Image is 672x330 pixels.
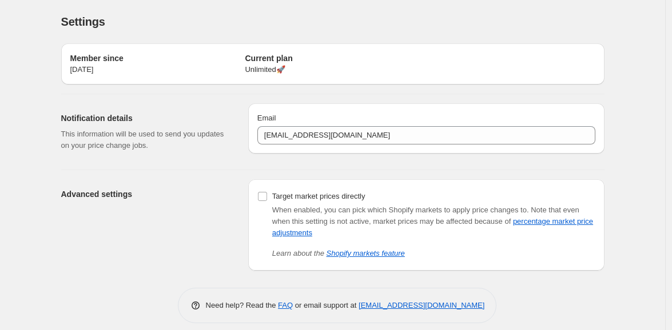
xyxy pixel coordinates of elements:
i: Learn about the [272,249,405,257]
p: Unlimited 🚀 [245,64,420,75]
span: Target market prices directly [272,192,365,200]
span: Settings [61,15,105,28]
a: FAQ [278,301,293,309]
h2: Member since [70,53,245,64]
span: Need help? Read the [206,301,279,309]
h2: Advanced settings [61,188,230,200]
a: Shopify markets feature [327,249,405,257]
h2: Notification details [61,112,230,124]
p: This information will be used to send you updates on your price change jobs. [61,128,230,151]
span: Email [257,114,276,122]
span: When enabled, you can pick which Shopify markets to apply price changes to. [272,206,529,214]
a: [EMAIL_ADDRESS][DOMAIN_NAME] [359,301,484,309]
h2: Current plan [245,53,420,64]
span: Note that even when this setting is not active, market prices may be affected because of [272,206,593,237]
p: [DATE] [70,64,245,75]
span: or email support at [293,301,359,309]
